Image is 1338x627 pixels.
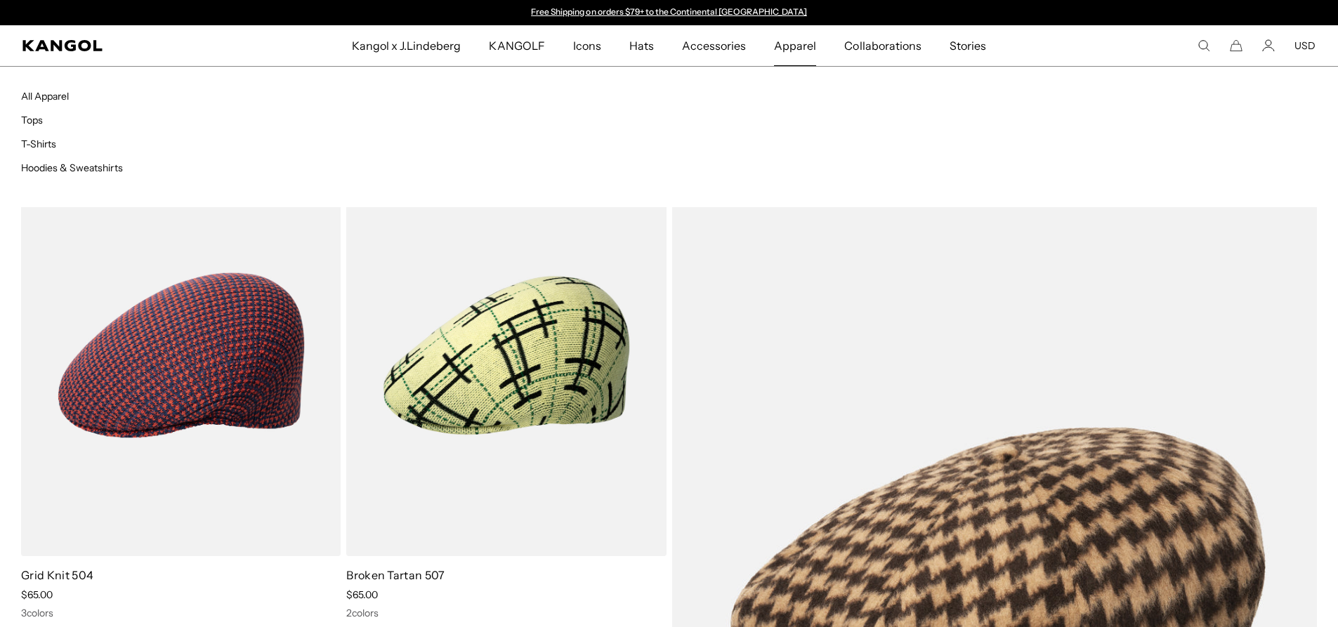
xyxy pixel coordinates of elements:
a: Free Shipping on orders $79+ to the Continental [GEOGRAPHIC_DATA] [531,6,807,17]
a: T-Shirts [21,138,56,150]
span: $65.00 [346,588,378,601]
button: USD [1294,39,1316,52]
button: Cart [1230,39,1242,52]
a: Hats [615,25,668,66]
div: Announcement [525,7,814,18]
span: Stories [950,25,986,66]
a: Stories [936,25,1000,66]
img: Grid Knit 504 [21,154,341,556]
a: Collaborations [830,25,935,66]
a: Kangol [22,40,232,51]
a: Grid Knit 504 [21,568,93,582]
a: Broken Tartan 507 [346,568,445,582]
span: Hats [629,25,654,66]
slideshow-component: Announcement bar [525,7,814,18]
span: Apparel [774,25,816,66]
div: 3 colors [21,607,341,619]
a: Icons [559,25,615,66]
a: KANGOLF [475,25,558,66]
span: Collaborations [844,25,921,66]
summary: Search here [1198,39,1210,52]
img: Broken Tartan 507 [346,154,666,556]
a: All Apparel [21,90,69,103]
span: Icons [573,25,601,66]
a: Apparel [760,25,830,66]
span: Accessories [682,25,746,66]
span: KANGOLF [489,25,544,66]
a: Account [1262,39,1275,52]
div: 2 colors [346,607,666,619]
a: Kangol x J.Lindeberg [338,25,475,66]
a: Tops [21,114,43,126]
span: $65.00 [21,588,53,601]
a: Hoodies & Sweatshirts [21,161,123,174]
div: 1 of 2 [525,7,814,18]
a: Accessories [668,25,760,66]
span: Kangol x J.Lindeberg [352,25,461,66]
